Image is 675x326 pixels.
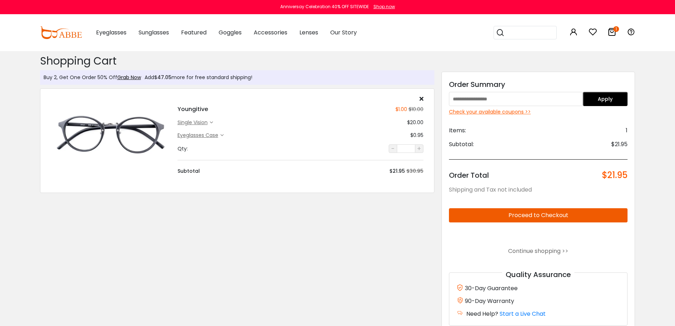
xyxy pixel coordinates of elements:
a: Shop now [370,4,395,10]
button: Apply [583,92,628,106]
span: Our Story [330,28,357,37]
div: Shipping and Tax not included [449,186,628,194]
span: Accessories [254,28,287,37]
span: Items: [449,126,466,135]
div: single vision [178,119,210,126]
a: 1 [608,29,616,37]
div: $0.95 [410,132,423,139]
span: $47.05 [154,74,171,81]
img: Youngitive [51,105,170,165]
span: Need Help? [466,310,498,318]
span: Quality Assurance [502,270,574,280]
span: Goggles [219,28,242,37]
div: 90-Day Warranty [456,296,620,305]
div: Qty: [178,145,188,153]
div: Shop now [373,4,395,10]
a: Grab Now [117,74,141,81]
a: Continue shopping >> [508,247,568,255]
span: $21.95 [611,140,628,149]
div: Buy 2, Get One Order 50% Off [44,74,141,81]
h4: Youngitive [178,105,208,114]
button: Proceed to Checkout [449,208,628,222]
iframe: PayPal [449,228,628,241]
div: $21.95 [389,167,405,175]
span: Subtotal: [449,140,474,149]
span: Sunglasses [139,28,169,37]
span: Featured [181,28,207,37]
a: Start a Live Chat [500,310,546,318]
div: $30.95 [406,167,423,175]
span: Lenses [299,28,318,37]
h2: Shopping Cart [40,55,434,67]
i: 1 [613,26,619,32]
div: Subtotal [178,167,200,175]
span: 1 [626,126,628,135]
img: abbeglasses.com [40,26,82,39]
div: 30-Day Guarantee [456,283,620,293]
div: $20.00 [407,119,423,126]
div: Anniversay Celebration 40% OFF SITEWIDE [280,4,369,10]
div: $1.00 [395,106,407,113]
div: Add more for free standard shipping! [141,74,252,81]
div: Check your available coupons >> [449,108,628,116]
span: Order Total [449,170,489,180]
span: $21.95 [602,170,628,180]
div: Eyeglasses Case [178,132,220,139]
div: Order Summary [449,79,628,90]
span: Eyeglasses [96,28,126,37]
div: $10.00 [407,106,423,113]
